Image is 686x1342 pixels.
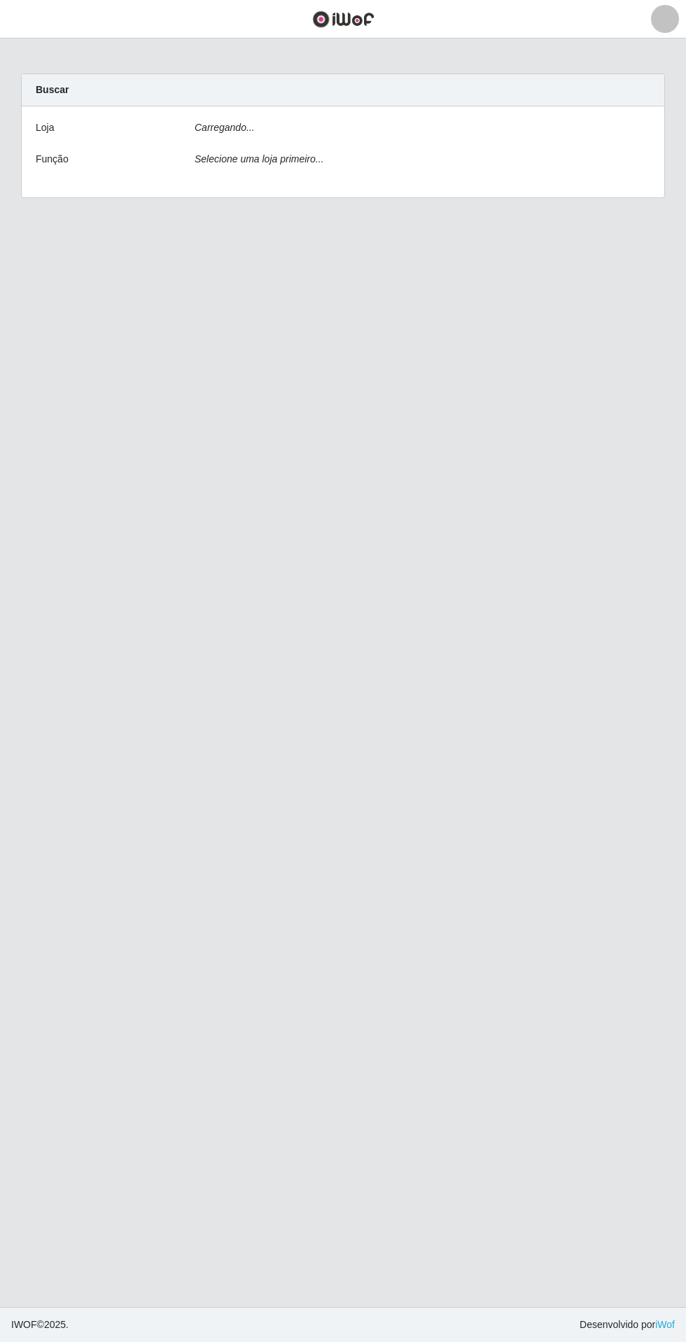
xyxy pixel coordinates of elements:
[655,1319,675,1330] a: iWof
[11,1317,69,1332] span: © 2025 .
[36,84,69,95] strong: Buscar
[11,1319,37,1330] span: IWOF
[195,122,255,133] i: Carregando...
[36,120,54,135] label: Loja
[195,153,323,165] i: Selecione uma loja primeiro...
[312,11,374,28] img: CoreUI Logo
[36,152,69,167] label: Função
[580,1317,675,1332] span: Desenvolvido por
